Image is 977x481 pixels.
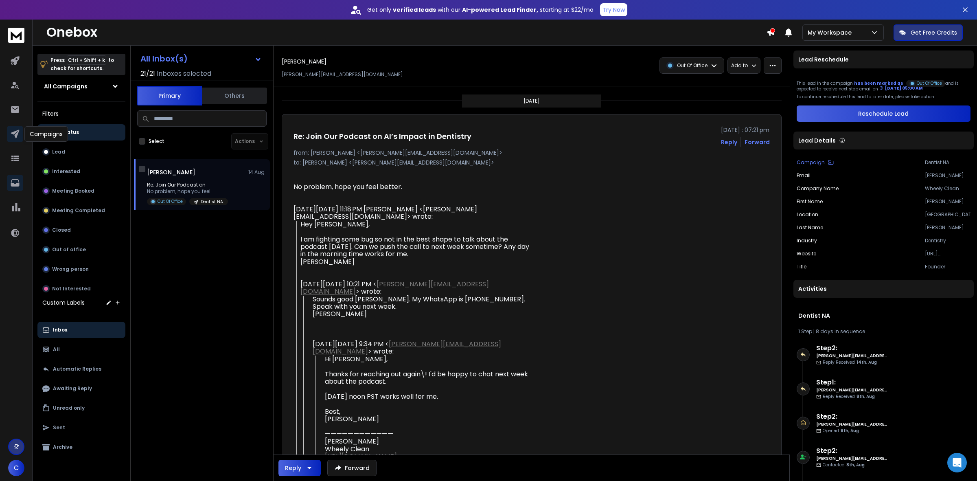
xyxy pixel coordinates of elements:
[325,430,531,468] div: ———————————— [PERSON_NAME] Wheely Clean ————————————
[797,105,970,122] button: Reschedule Lead
[816,422,887,427] h6: [PERSON_NAME][EMAIL_ADDRESS][DOMAIN_NAME]
[925,250,970,257] p: [URL][DOMAIN_NAME]
[52,149,65,155] p: Lead
[857,359,877,365] span: 14th, Aug
[925,211,970,218] p: [GEOGRAPHIC_DATA]
[53,346,60,353] p: All
[798,55,849,64] p: Lead Reschedule
[841,428,859,434] span: 8th, Aug
[313,310,531,318] div: [PERSON_NAME]
[808,29,855,37] p: My Workspace
[300,258,531,266] div: [PERSON_NAME]
[857,393,875,400] span: 8th, Aug
[816,388,887,393] h6: [PERSON_NAME][EMAIL_ADDRESS][DOMAIN_NAME]
[721,126,770,134] p: [DATE] : 07:21 pm
[8,28,24,43] img: logo
[313,340,531,356] div: [DATE][DATE] 9:34 PM < > wrote:
[816,447,887,455] h6: Step 2 :
[879,86,923,91] div: [DATE] 05:00 AM
[37,322,125,338] button: Inbox
[797,211,818,218] p: location
[137,86,202,105] button: Primary
[854,80,903,86] span: has been marked as
[393,6,436,14] strong: verified leads
[797,198,823,205] p: First Name
[37,439,125,455] button: Archive
[797,159,825,166] p: Campaign
[46,25,767,40] h1: Onebox
[8,460,24,476] button: C
[52,207,105,214] p: Meeting Completed
[37,420,125,436] button: Sent
[721,138,737,146] button: Reply
[149,138,164,145] label: Select
[158,199,183,204] p: Out Of Office
[37,261,125,277] button: Wrong person
[925,185,970,192] p: Wheely Clean Mobile Dental
[823,394,875,399] p: Reply Received
[677,62,708,69] p: Out Of Office
[925,264,970,270] p: Founder
[37,163,125,180] button: Interested
[462,6,538,14] strong: AI-powered Lead Finder,
[300,279,489,296] a: [PERSON_NAME][EMAIL_ADDRESS][DOMAIN_NAME]
[797,237,817,244] p: industry
[823,360,877,365] p: Reply Received
[816,413,887,420] h6: Step 2 :
[134,51,268,67] button: All Inbox(s)
[147,182,228,188] p: Re: Join Our Podcast on
[925,224,970,231] p: [PERSON_NAME]
[24,126,68,142] div: Campaigns
[925,172,970,179] p: [PERSON_NAME][EMAIL_ADDRESS][DOMAIN_NAME]
[37,341,125,358] button: All
[816,456,887,461] h6: [PERSON_NAME][EMAIL_ADDRESS][DOMAIN_NAME]
[53,385,92,392] p: Awaiting Reply
[52,168,80,175] p: Interested
[797,159,834,166] button: Campaign
[37,202,125,219] button: Meeting Completed
[282,71,403,78] p: [PERSON_NAME][EMAIL_ADDRESS][DOMAIN_NAME]
[278,460,321,476] button: Reply
[294,158,770,167] p: to: [PERSON_NAME] <[PERSON_NAME][EMAIL_ADDRESS][DOMAIN_NAME]>
[798,312,969,320] h1: Dentist NA
[53,366,101,372] p: Automatic Replies
[202,87,267,105] button: Others
[37,144,125,160] button: Lead
[37,361,125,377] button: Automatic Replies
[52,286,91,292] p: Not Interested
[53,327,67,333] p: Inbox
[140,70,155,77] span: 21 / 21
[282,57,326,66] h1: [PERSON_NAME]
[911,29,957,37] p: Get Free Credits
[602,6,625,14] p: Try Now
[52,227,71,233] p: Closed
[816,354,887,358] h6: [PERSON_NAME][EMAIL_ADDRESS][DOMAIN_NAME]
[925,159,970,166] p: Dentist NA
[147,168,195,176] h1: [PERSON_NAME]
[925,237,970,244] p: Dentistry
[300,236,531,258] div: I am fighting some bug so not in the best shape to talk about the podcast [DATE]. Can we push the...
[147,188,228,195] p: No problem, hope you feel
[201,200,223,204] p: Dentist NA
[248,169,267,176] p: 14 Aug
[294,131,471,142] h1: Re: Join Our Podcast on AI’s Impact in Dentistry
[37,108,125,119] h3: Filters
[947,453,967,472] div: Open Intercom Messenger
[798,136,836,145] p: Lead Details
[44,82,88,90] h1: All Campaigns
[816,345,887,352] h6: Step 2 :
[53,444,72,450] p: Archive
[313,339,501,356] a: [PERSON_NAME][EMAIL_ADDRESS][DOMAIN_NAME]
[327,460,377,476] button: Forward
[745,138,770,146] div: Forward
[37,242,125,258] button: Out of office
[300,281,531,296] div: [DATE][DATE] 10:21 PM < > wrote:
[294,206,531,221] div: [DATE][DATE] 11:18 PM [PERSON_NAME] <[PERSON_NAME][EMAIL_ADDRESS][DOMAIN_NAME]> wrote:
[731,62,748,69] p: Add to
[294,183,531,191] div: No problem, hope you feel better.
[52,266,89,272] p: Wrong person
[53,405,85,411] p: Unread only
[285,464,301,472] div: Reply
